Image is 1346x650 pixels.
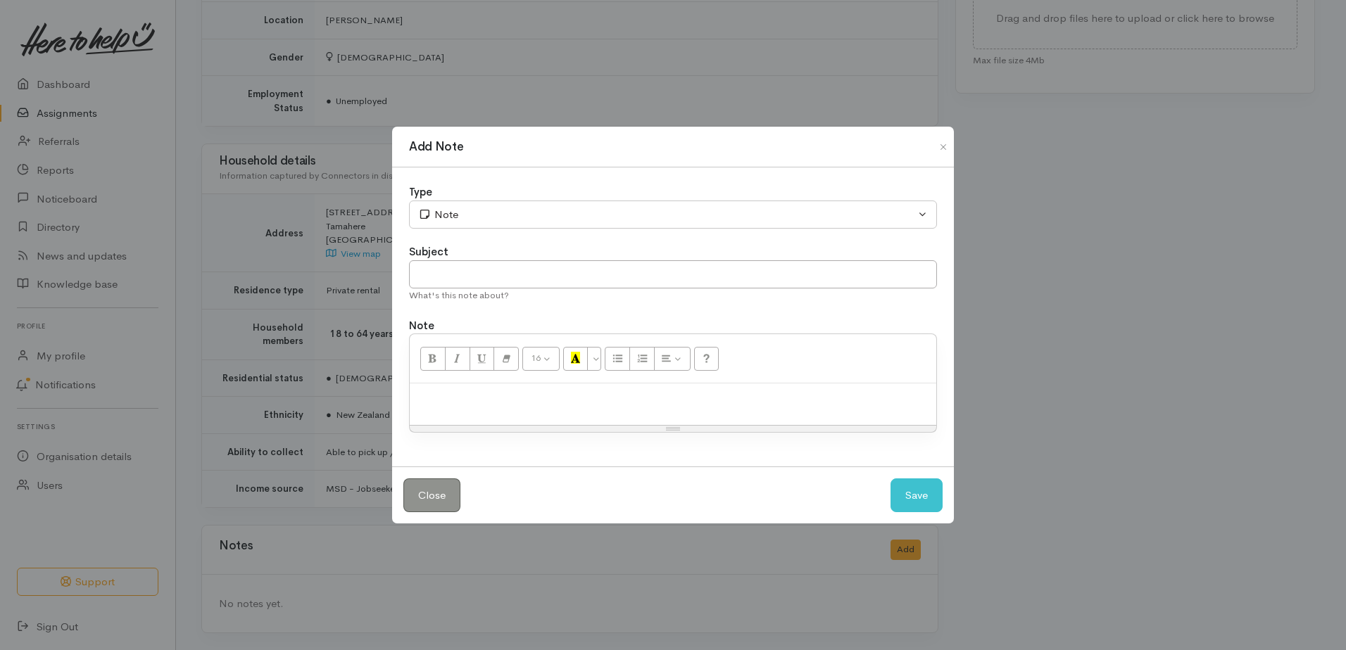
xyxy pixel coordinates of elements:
label: Type [409,184,432,200]
button: Close [403,478,460,513]
button: Close [932,139,955,155]
button: More Color [587,347,601,371]
button: Underline (CTRL+U) [470,347,495,371]
label: Note [409,318,434,334]
button: Font Size [522,347,560,371]
span: 16 [531,352,541,364]
button: Ordered list (CTRL+SHIFT+NUM8) [629,347,655,371]
div: What's this note about? [409,288,937,302]
h1: Add Note [409,138,463,156]
div: Resize [410,426,936,432]
div: Note [418,207,915,223]
button: Recent Color [563,347,589,371]
button: Paragraph [654,347,691,371]
button: Note [409,200,937,229]
label: Subject [409,244,448,260]
button: Unordered list (CTRL+SHIFT+NUM7) [605,347,630,371]
button: Italic (CTRL+I) [445,347,470,371]
button: Remove Font Style (CTRL+\) [493,347,519,371]
button: Bold (CTRL+B) [420,347,446,371]
button: Help [694,347,719,371]
button: Save [891,478,943,513]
